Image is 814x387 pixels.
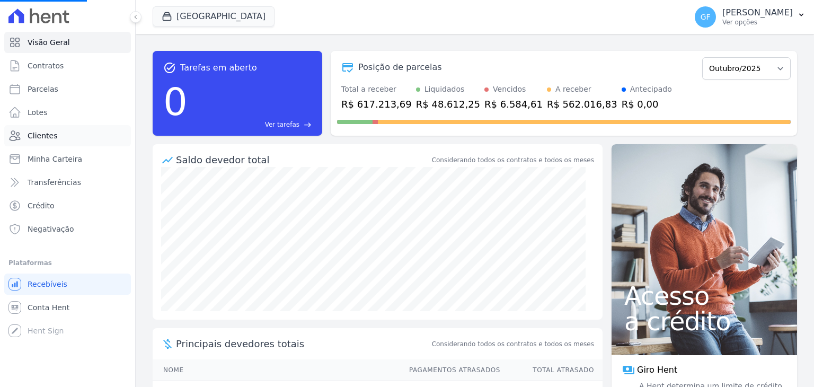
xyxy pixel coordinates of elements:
[358,61,442,74] div: Posição de parcelas
[265,120,299,129] span: Ver tarefas
[28,177,81,188] span: Transferências
[4,218,131,240] a: Negativação
[493,84,526,95] div: Vencidos
[4,125,131,146] a: Clientes
[28,60,64,71] span: Contratos
[28,154,82,164] span: Minha Carteira
[28,107,48,118] span: Lotes
[4,78,131,100] a: Parcelas
[424,84,465,95] div: Liquidados
[8,257,127,269] div: Plataformas
[28,37,70,48] span: Visão Geral
[153,359,399,381] th: Nome
[432,155,594,165] div: Considerando todos os contratos e todos os meses
[630,84,672,95] div: Antecipado
[622,97,672,111] div: R$ 0,00
[484,97,543,111] div: R$ 6.584,61
[4,297,131,318] a: Conta Hent
[432,339,594,349] span: Considerando todos os contratos e todos os meses
[722,7,793,18] p: [PERSON_NAME]
[637,364,677,376] span: Giro Hent
[176,337,430,351] span: Principais devedores totais
[701,13,711,21] span: GF
[180,61,257,74] span: Tarefas em aberto
[722,18,793,27] p: Ver opções
[163,61,176,74] span: task_alt
[28,84,58,94] span: Parcelas
[4,55,131,76] a: Contratos
[686,2,814,32] button: GF [PERSON_NAME] Ver opções
[304,121,312,129] span: east
[153,6,275,27] button: [GEOGRAPHIC_DATA]
[4,102,131,123] a: Lotes
[341,84,412,95] div: Total a receber
[624,283,784,309] span: Acesso
[192,120,312,129] a: Ver tarefas east
[399,359,501,381] th: Pagamentos Atrasados
[28,200,55,211] span: Crédito
[28,130,57,141] span: Clientes
[4,172,131,193] a: Transferências
[416,97,480,111] div: R$ 48.612,25
[4,274,131,295] a: Recebíveis
[555,84,591,95] div: A receber
[4,195,131,216] a: Crédito
[28,279,67,289] span: Recebíveis
[4,148,131,170] a: Minha Carteira
[163,74,188,129] div: 0
[547,97,617,111] div: R$ 562.016,83
[28,302,69,313] span: Conta Hent
[624,309,784,334] span: a crédito
[4,32,131,53] a: Visão Geral
[28,224,74,234] span: Negativação
[501,359,603,381] th: Total Atrasado
[176,153,430,167] div: Saldo devedor total
[341,97,412,111] div: R$ 617.213,69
